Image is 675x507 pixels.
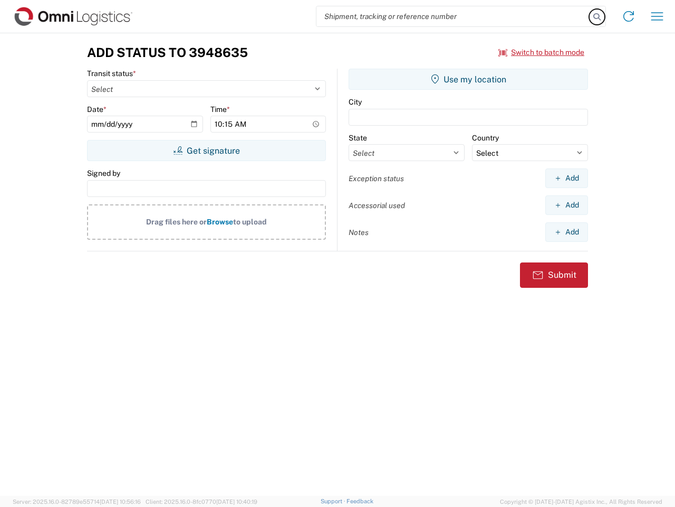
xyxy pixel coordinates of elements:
[498,44,584,61] button: Switch to batch mode
[545,168,588,188] button: Add
[500,497,662,506] span: Copyright © [DATE]-[DATE] Agistix Inc., All Rights Reserved
[87,140,326,161] button: Get signature
[545,222,588,242] button: Add
[316,6,590,26] input: Shipment, tracking or reference number
[472,133,499,143] label: Country
[349,174,404,183] label: Exception status
[146,218,207,226] span: Drag files here or
[349,97,362,107] label: City
[349,133,367,143] label: State
[87,69,136,78] label: Transit status
[146,499,257,505] span: Client: 2025.16.0-8fc0770
[210,105,230,114] label: Time
[100,499,141,505] span: [DATE] 10:56:16
[87,45,248,60] h3: Add Status to 3948635
[349,228,369,237] label: Notes
[349,69,588,90] button: Use my location
[233,218,267,226] span: to upload
[216,499,257,505] span: [DATE] 10:40:19
[520,262,588,288] button: Submit
[87,168,120,178] label: Signed by
[321,498,347,504] a: Support
[349,201,405,210] label: Accessorial used
[13,499,141,505] span: Server: 2025.16.0-82789e55714
[207,218,233,226] span: Browse
[346,498,373,504] a: Feedback
[87,105,107,114] label: Date
[545,195,588,215] button: Add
